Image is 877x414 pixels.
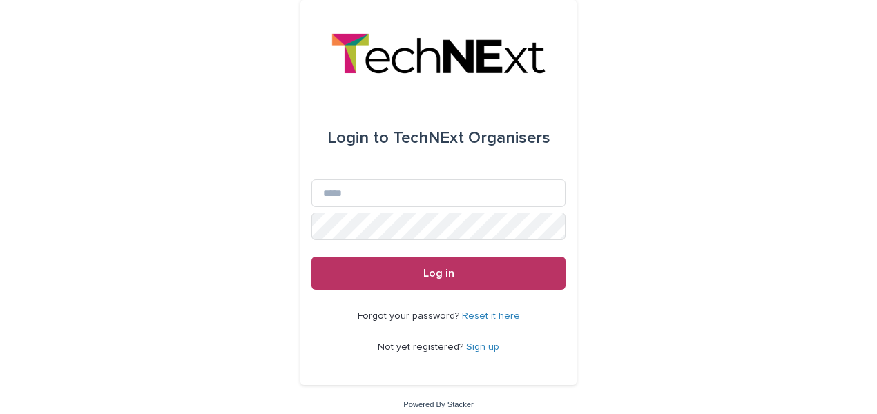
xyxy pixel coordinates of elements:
a: Powered By Stacker [403,400,473,408]
span: Forgot your password? [358,311,462,321]
span: Login to [327,130,389,146]
a: Reset it here [462,311,520,321]
span: Not yet registered? [378,342,466,352]
img: ocWxdd42RjmbZn3jARd0 [331,33,545,75]
button: Log in [311,257,566,290]
div: TechNExt Organisers [327,119,550,157]
span: Log in [423,268,454,279]
a: Sign up [466,342,499,352]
